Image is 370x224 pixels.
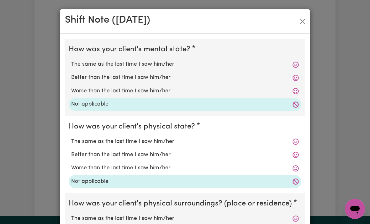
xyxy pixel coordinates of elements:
label: Not applicable [71,100,299,108]
legend: How was your client's physical surroundings? (place or residence) [69,198,294,210]
label: The same as the last time I saw him/her [71,138,299,146]
label: Better than the last time I saw him/her [71,74,299,82]
label: The same as the last time I saw him/her [71,215,299,223]
label: Worse than the last time I saw him/her [71,164,299,172]
label: Worse than the last time I saw him/her [71,87,299,95]
button: Close [298,16,308,26]
h2: Shift Note ( [DATE] ) [65,14,150,26]
iframe: Button to launch messaging window [345,199,365,219]
legend: How was your client's mental state? [69,44,193,55]
label: Better than the last time I saw him/her [71,151,299,159]
label: The same as the last time I saw him/her [71,60,299,68]
label: Not applicable [71,178,299,186]
legend: How was your client's physical state? [69,121,198,133]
